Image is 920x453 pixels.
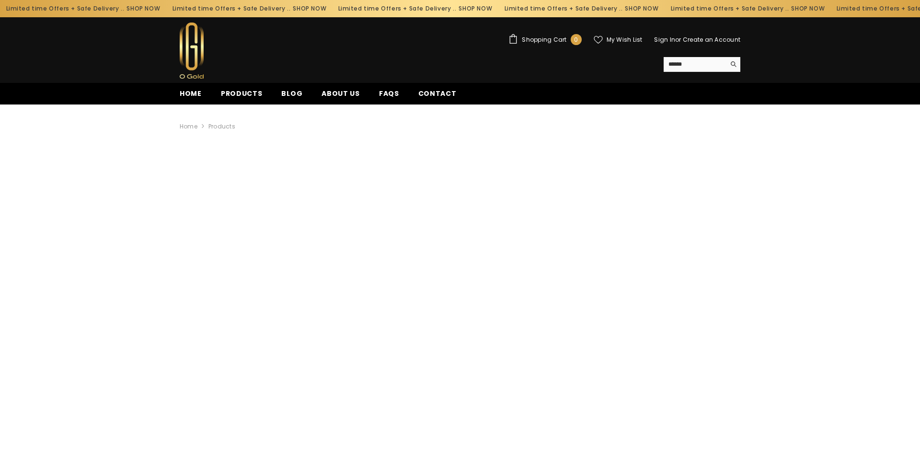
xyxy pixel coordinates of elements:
[312,88,369,105] a: About us
[211,88,272,105] a: Products
[683,35,740,44] a: Create an Account
[180,23,204,79] img: Ogold Shop
[290,3,323,14] a: SHOP NOW
[180,105,740,135] nav: breadcrumbs
[495,1,662,16] div: Limited time Offers + Safe Delivery ..
[180,121,197,132] a: Home
[607,37,643,43] span: My Wish List
[208,122,235,130] a: Products
[124,3,158,14] a: SHOP NOW
[170,88,211,105] a: Home
[522,37,566,43] span: Shopping Cart
[221,89,263,98] span: Products
[508,34,581,45] a: Shopping Cart
[654,35,675,44] a: Sign In
[574,35,578,45] span: 0
[456,3,490,14] a: SHOP NOW
[622,3,655,14] a: SHOP NOW
[329,1,495,16] div: Limited time Offers + Safe Delivery ..
[788,3,822,14] a: SHOP NOW
[322,89,360,98] span: About us
[281,89,302,98] span: Blog
[163,1,330,16] div: Limited time Offers + Safe Delivery ..
[418,89,457,98] span: Contact
[662,1,828,16] div: Limited time Offers + Safe Delivery ..
[409,88,466,105] a: Contact
[675,35,681,44] span: or
[664,57,740,72] summary: Search
[180,89,202,98] span: Home
[594,35,643,44] a: My Wish List
[272,88,312,105] a: Blog
[379,89,399,98] span: FAQs
[369,88,409,105] a: FAQs
[725,57,740,71] button: Search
